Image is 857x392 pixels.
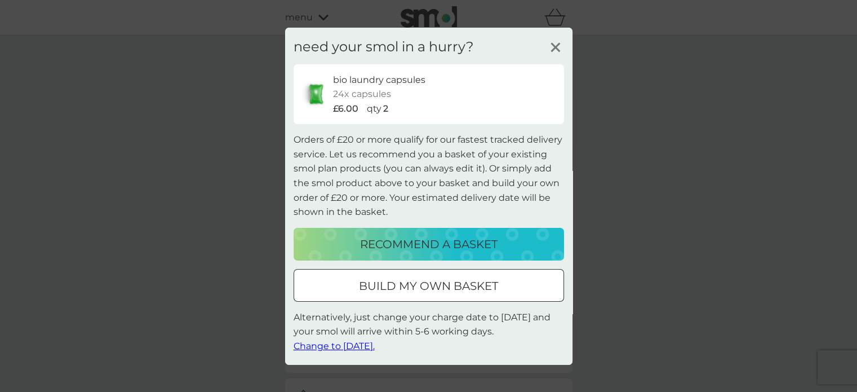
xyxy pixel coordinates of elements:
p: £6.00 [333,102,358,116]
p: Orders of £20 or more qualify for our fastest tracked delivery service. Let us recommend you a ba... [294,133,564,219]
p: recommend a basket [360,235,498,253]
p: build my own basket [359,277,498,295]
button: recommend a basket [294,228,564,261]
p: 2 [383,102,388,116]
p: qty [367,102,381,116]
p: bio laundry capsules [333,72,425,87]
span: Change to [DATE]. [294,341,375,351]
button: build my own basket [294,269,564,302]
h3: need your smol in a hurry? [294,38,474,55]
p: Alternatively, just change your charge date to [DATE] and your smol will arrive within 5-6 workin... [294,310,564,354]
p: 24x capsules [333,87,391,102]
button: Change to [DATE]. [294,339,375,354]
